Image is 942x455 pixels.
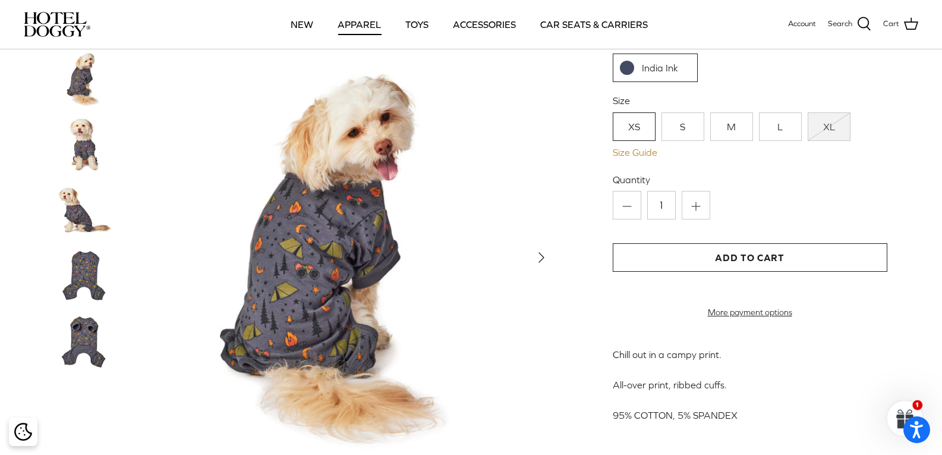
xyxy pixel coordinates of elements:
[613,410,738,421] span: 95% COTTON, 5% SPANDEX
[530,4,659,45] a: CAR SEATS & CARRIERS
[613,243,887,272] button: Add to Cart
[788,18,816,30] a: Account
[710,112,753,141] a: M
[828,17,871,32] a: Search
[395,4,439,45] a: TOYS
[613,112,656,141] a: XS
[177,4,762,45] div: Primary navigation
[613,379,727,390] span: All-over print, ribbed cuffs.
[828,18,852,30] span: Search
[613,349,722,360] span: Chill out in a campy print.
[613,54,698,82] a: India Ink
[788,19,816,28] span: Account
[613,307,887,318] a: More payment options
[613,173,887,186] label: Quantity
[759,112,802,141] a: L
[613,147,887,158] a: Size Guide
[647,191,676,219] input: Quantity
[883,18,899,30] span: Cart
[12,422,33,443] button: Cookie policy
[528,244,555,271] button: Next
[14,423,32,441] img: Cookie policy
[506,55,549,73] span: 15% off
[808,112,850,141] a: XL
[9,418,37,446] div: Cookie policy
[280,4,324,45] a: NEW
[24,12,90,37] img: hoteldoggycom
[327,4,392,45] a: APPAREL
[661,112,704,141] a: S
[883,17,918,32] a: Cart
[442,4,527,45] a: ACCESSORIES
[613,94,887,107] label: Size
